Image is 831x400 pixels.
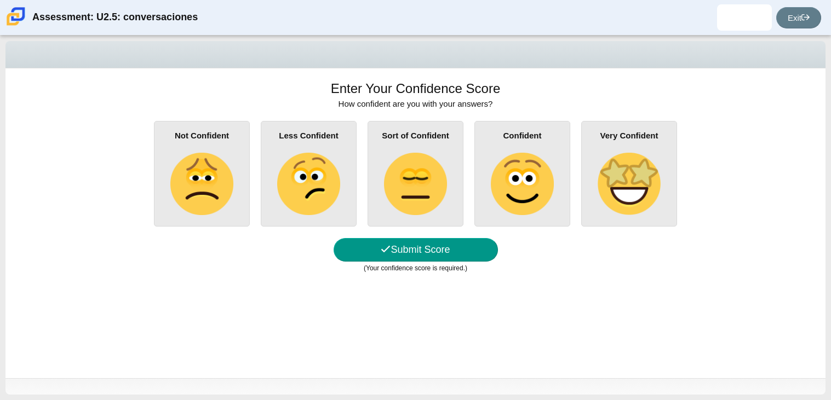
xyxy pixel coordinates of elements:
img: dilan.alvarezapari.yQBsVh [736,9,753,26]
a: Exit [776,7,821,28]
b: Less Confident [279,131,338,140]
img: confused-face.png [277,153,340,215]
b: Not Confident [175,131,229,140]
h1: Enter Your Confidence Score [331,79,501,98]
b: Very Confident [600,131,658,140]
b: Confident [503,131,542,140]
img: star-struck-face.png [598,153,660,215]
button: Submit Score [334,238,498,262]
div: Assessment: U2.5: conversaciones [32,4,198,31]
img: neutral-face.png [384,153,446,215]
img: slightly-smiling-face.png [491,153,553,215]
img: slightly-frowning-face.png [170,153,233,215]
small: (Your confidence score is required.) [364,264,467,272]
img: Carmen School of Science & Technology [4,5,27,28]
span: How confident are you with your answers? [339,99,493,108]
a: Carmen School of Science & Technology [4,20,27,30]
b: Sort of Confident [382,131,449,140]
